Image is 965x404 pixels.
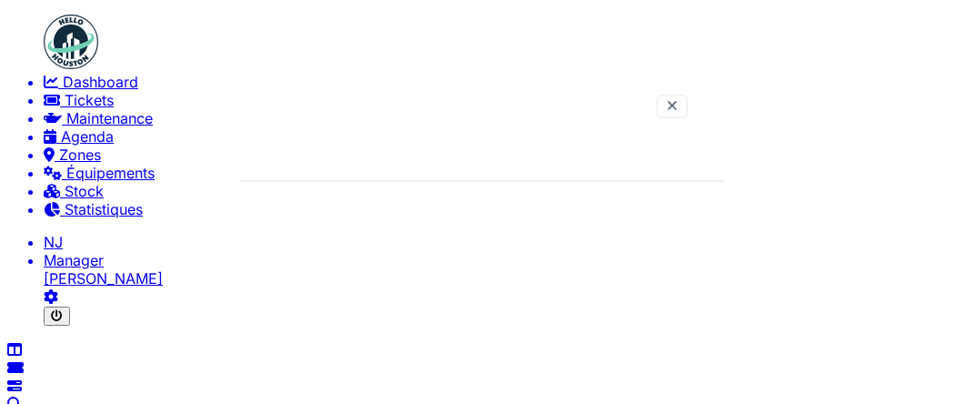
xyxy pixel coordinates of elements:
li: NJ [44,233,958,251]
span: Zones [59,146,101,164]
span: Équipements [66,164,155,182]
img: Badge_color-CXgf-gQk.svg [44,15,98,69]
a: Stock [44,182,958,200]
span: Statistiques [65,200,143,218]
a: Zones [44,146,958,164]
a: Tickets [44,91,958,109]
span: Agenda [61,127,114,146]
span: Dashboard [63,73,138,91]
span: Stock [65,182,104,200]
span: Tickets [65,91,114,109]
a: Maintenance [44,109,958,127]
li: [PERSON_NAME] [44,251,958,288]
div: Manager [44,251,958,269]
a: Dashboard [44,73,958,91]
a: Agenda [44,127,958,146]
span: Maintenance [66,109,153,127]
a: Statistiques [44,200,958,218]
a: Équipements [44,164,958,182]
a: NJ Manager[PERSON_NAME] [44,233,958,288]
